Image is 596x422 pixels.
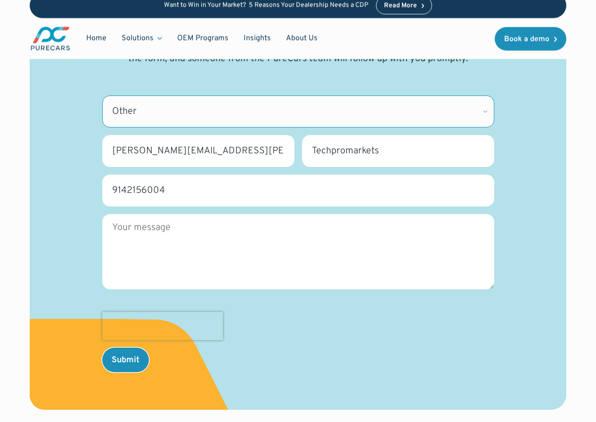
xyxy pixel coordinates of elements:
div: Read More [384,2,417,9]
input: Submit [102,348,149,372]
a: About Us [278,30,325,48]
a: OEM Programs [170,30,236,48]
input: Dealership name [302,135,494,167]
a: Book a demo [495,27,566,50]
a: main [30,25,71,51]
div: Solutions [114,30,170,48]
a: Insights [236,30,278,48]
input: Business email [102,135,294,167]
iframe: reCAPTCHA [102,312,223,340]
div: Book a demo [504,35,549,43]
input: Phone number [102,175,494,207]
p: Want to Win in Your Market? 5 Reasons Your Dealership Needs a CDP [164,1,368,9]
a: Home [79,30,114,48]
div: Solutions [122,33,154,44]
img: purecars logo [30,25,71,51]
